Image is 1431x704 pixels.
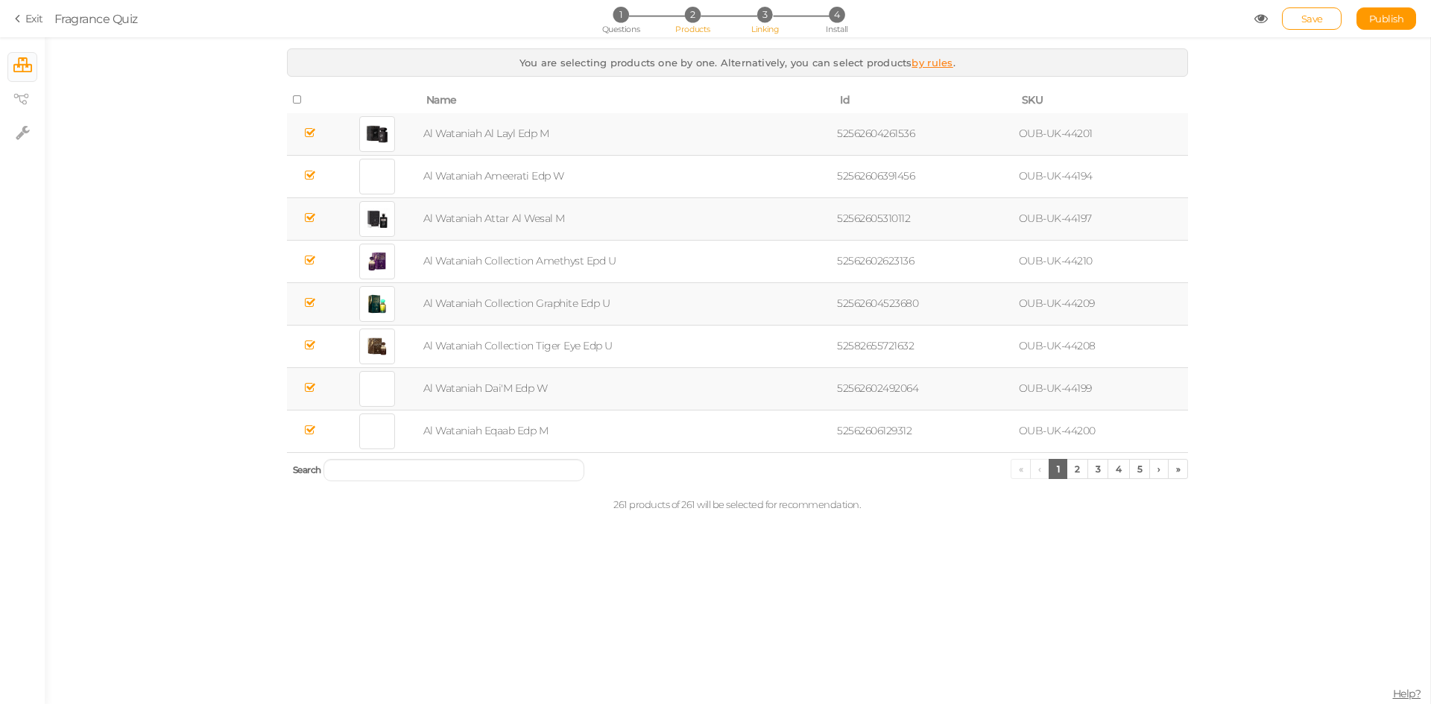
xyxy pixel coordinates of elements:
li: 1 Questions [586,7,655,22]
a: › [1149,459,1169,479]
td: OUB-UK-44210 [1016,240,1188,282]
td: 52562602492064 [834,367,1016,410]
span: Install [826,24,847,34]
td: OUB-UK-44209 [1016,282,1188,325]
span: Linking [751,24,778,34]
tr: Al Wataniah Collection Graphite Edp U 52562604523680 OUB-UK-44209 [287,282,1188,325]
td: Al Wataniah Ameerati Edp W [420,155,834,197]
td: Al Wataniah Dai'M Edp W [420,367,834,410]
th: SKU [1016,88,1188,113]
td: 52562606129312 [834,410,1016,452]
li: 2 Products [658,7,727,22]
td: Al Wataniah Eqaab Edp M [420,410,834,452]
td: OUB-UK-44199 [1016,367,1188,410]
span: You are selecting products one by one. Alternatively, you can select products [519,57,912,69]
td: OUB-UK-44200 [1016,410,1188,452]
td: Al Wataniah Collection Graphite Edp U [420,282,834,325]
a: 2 [1067,459,1088,479]
a: 1 [1049,459,1068,479]
tr: Al Wataniah Eqaab Edp M 52562606129312 OUB-UK-44200 [287,410,1188,452]
td: 52562602623136 [834,240,1016,282]
div: Fragrance Quiz [54,10,138,28]
li: 4 Install [802,7,871,22]
a: Exit [15,11,43,26]
td: OUB-UK-44194 [1016,155,1188,197]
span: Questions [602,24,640,34]
span: Help? [1393,687,1421,700]
td: 52562606391456 [834,155,1016,197]
span: Save [1301,13,1323,25]
tr: Al Wataniah Attar Al Wesal M 52562605310112 OUB-UK-44197 [287,197,1188,240]
a: 3 [1087,459,1109,479]
span: Search [293,464,321,475]
div: Save [1282,7,1342,30]
tr: Al Wataniah Ameerati Edp W 52562606391456 OUB-UK-44194 [287,155,1188,197]
td: Al Wataniah Attar Al Wesal M [420,197,834,240]
td: Al Wataniah Collection Amethyst Epd U [420,240,834,282]
span: Name [426,93,457,107]
a: 5 [1129,459,1151,479]
tr: Al Wataniah Al Layl Edp M 52562604261536 OUB-UK-44201 [287,113,1188,156]
td: 52562604523680 [834,282,1016,325]
td: 52582655721632 [834,325,1016,367]
span: 4 [829,7,844,22]
span: Id [840,93,850,107]
span: Products [675,24,710,34]
td: Al Wataniah Collection Tiger Eye Edp U [420,325,834,367]
tr: Al Wataniah Collection Amethyst Epd U 52562602623136 OUB-UK-44210 [287,240,1188,282]
td: OUB-UK-44201 [1016,113,1188,156]
td: 52562604261536 [834,113,1016,156]
span: Publish [1369,13,1404,25]
span: 261 products of 261 will be selected for recommendation. [613,498,861,510]
a: » [1168,459,1189,479]
span: 2 [685,7,701,22]
a: 4 [1108,459,1130,479]
td: OUB-UK-44208 [1016,325,1188,367]
li: 3 Linking [730,7,800,22]
tr: Al Wataniah Collection Tiger Eye Edp U 52582655721632 OUB-UK-44208 [287,325,1188,367]
td: OUB-UK-44197 [1016,197,1188,240]
span: 1 [613,7,628,22]
tr: Al Wataniah Dai'M Edp W 52562602492064 OUB-UK-44199 [287,367,1188,410]
td: 52562605310112 [834,197,1016,240]
a: by rules [912,57,953,69]
span: . [953,57,955,69]
td: Al Wataniah Al Layl Edp M [420,113,834,156]
span: 3 [757,7,773,22]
